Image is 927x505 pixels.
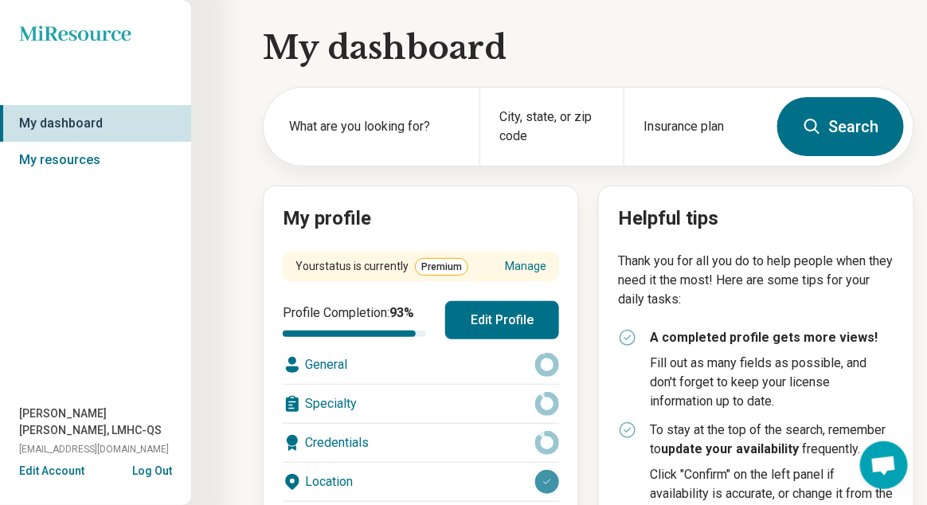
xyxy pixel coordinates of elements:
div: Profile Completion: [283,303,426,337]
span: 93 % [389,305,414,320]
div: Specialty [283,385,559,423]
p: To stay at the top of the search, remember to frequently. [650,421,894,459]
h2: Helpful tips [618,206,894,233]
button: Edit Profile [445,301,559,339]
div: General [283,346,559,384]
button: Search [777,97,904,156]
strong: update your availability [661,441,799,456]
a: Open chat [860,441,908,489]
span: [EMAIL_ADDRESS][DOMAIN_NAME] [19,442,169,456]
span: [PERSON_NAME] [PERSON_NAME], LMHC-QS [19,405,191,439]
p: Thank you for all you do to help people when they need it the most! Here are some tips for your d... [618,252,894,309]
h2: My profile [283,206,559,233]
button: Log Out [132,463,172,476]
h1: My dashboard [263,25,914,70]
p: Fill out as many fields as possible, and don't forget to keep your license information up to date. [650,354,894,411]
strong: A completed profile gets more views! [650,330,878,345]
span: Premium [415,258,468,276]
div: Credentials [283,424,559,462]
button: Edit Account [19,463,84,480]
a: Manage [505,258,546,275]
div: Location [283,463,559,501]
div: Your status is currently [295,258,468,276]
label: What are you looking for? [289,117,460,136]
